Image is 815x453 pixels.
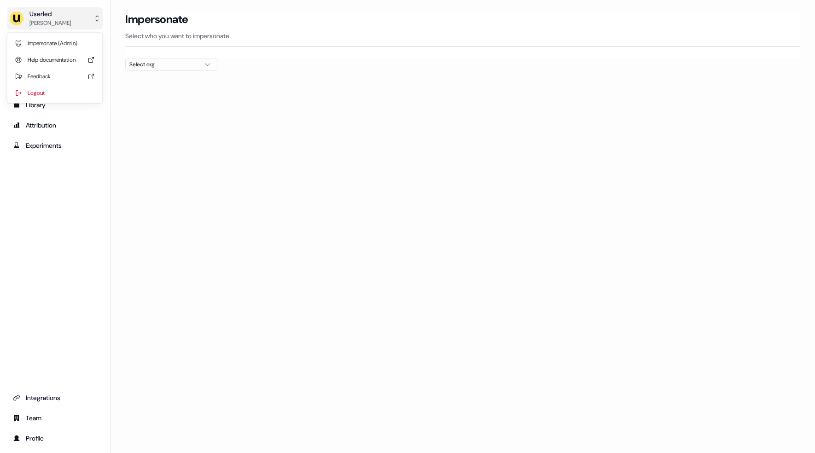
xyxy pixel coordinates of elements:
div: Logout [11,85,99,101]
div: Feedback [11,68,99,85]
div: Userled [29,9,71,18]
div: Userled[PERSON_NAME] [7,33,102,103]
button: Userled[PERSON_NAME] [7,7,103,29]
div: [PERSON_NAME] [29,18,71,28]
div: Help documentation [11,52,99,68]
div: Impersonate (Admin) [11,35,99,52]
